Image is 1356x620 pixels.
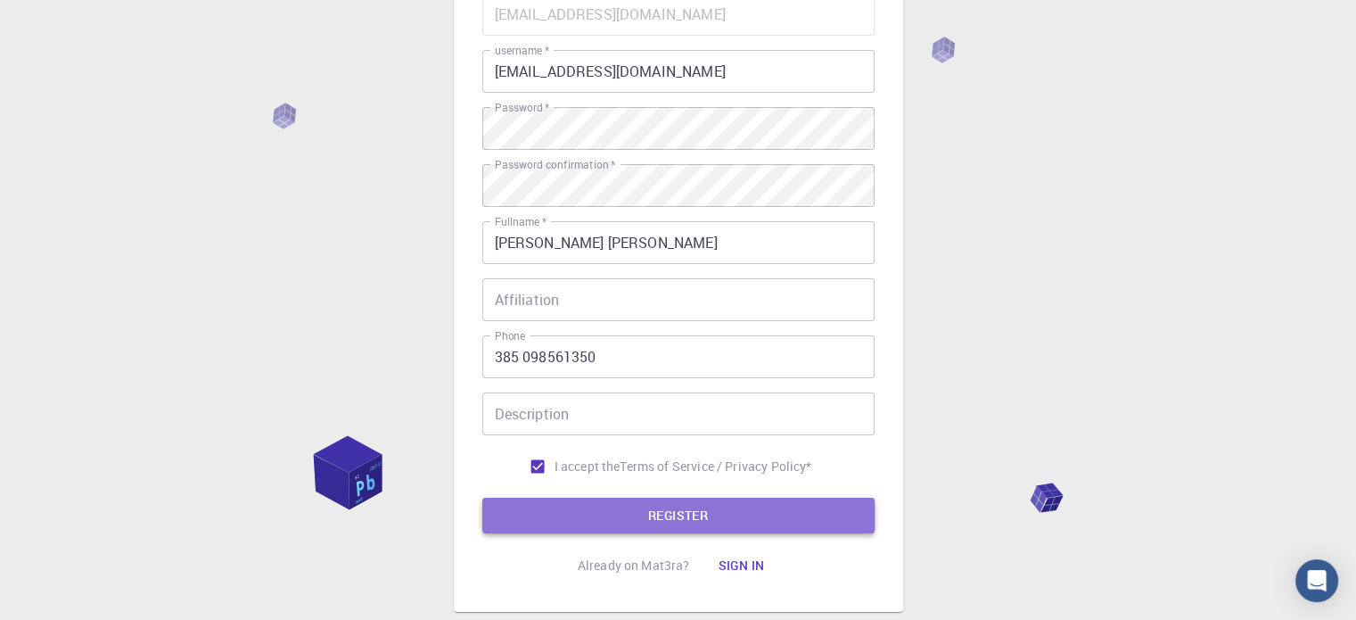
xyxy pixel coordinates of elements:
label: Password confirmation [495,157,615,172]
a: Terms of Service / Privacy Policy* [620,458,811,475]
label: Password [495,100,549,115]
span: I accept the [555,458,620,475]
button: REGISTER [482,498,875,533]
label: username [495,43,549,58]
p: Already on Mat3ra? [578,557,690,575]
p: Terms of Service / Privacy Policy * [620,458,811,475]
button: Sign in [703,548,778,583]
div: Open Intercom Messenger [1295,559,1338,602]
label: Phone [495,328,525,343]
label: Fullname [495,214,547,229]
